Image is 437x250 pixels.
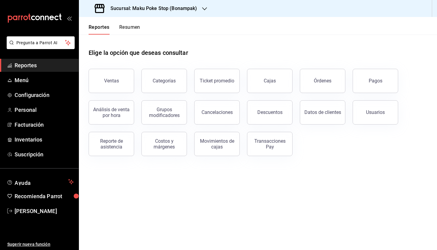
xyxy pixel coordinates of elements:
[153,78,176,84] div: Categorías
[202,109,233,115] div: Cancelaciones
[106,5,197,12] h3: Sucursal: Maku Poke Stop (Bonampak)
[67,16,72,21] button: open_drawer_menu
[300,69,345,93] button: Órdenes
[247,132,293,156] button: Transacciones Pay
[93,138,130,150] div: Reporte de asistencia
[15,76,74,84] span: Menú
[141,69,187,93] button: Categorías
[198,138,236,150] div: Movimientos de cajas
[194,132,240,156] button: Movimientos de cajas
[141,100,187,125] button: Grupos modificadores
[194,69,240,93] button: Ticket promedio
[93,107,130,118] div: Análisis de venta por hora
[366,109,385,115] div: Usuarios
[15,61,74,69] span: Reportes
[7,241,74,248] span: Sugerir nueva función
[247,69,293,93] button: Cajas
[4,44,75,50] a: Pregunta a Parrot AI
[7,36,75,49] button: Pregunta a Parrot AI
[15,178,66,185] span: Ayuda
[15,135,74,144] span: Inventarios
[89,132,134,156] button: Reporte de asistencia
[369,78,382,84] div: Pagos
[304,109,341,115] div: Datos de clientes
[353,69,398,93] button: Pagos
[300,100,345,125] button: Datos de clientes
[264,78,276,84] div: Cajas
[145,107,183,118] div: Grupos modificadores
[247,100,293,125] button: Descuentos
[15,207,74,215] span: [PERSON_NAME]
[145,138,183,150] div: Costos y márgenes
[15,106,74,114] span: Personal
[314,78,331,84] div: Órdenes
[15,192,74,200] span: Recomienda Parrot
[251,138,289,150] div: Transacciones Pay
[200,78,234,84] div: Ticket promedio
[89,24,140,35] div: navigation tabs
[194,100,240,125] button: Cancelaciones
[15,150,74,158] span: Suscripción
[257,109,283,115] div: Descuentos
[141,132,187,156] button: Costos y márgenes
[353,100,398,125] button: Usuarios
[89,69,134,93] button: Ventas
[89,100,134,125] button: Análisis de venta por hora
[15,91,74,99] span: Configuración
[89,48,188,57] h1: Elige la opción que deseas consultar
[16,40,65,46] span: Pregunta a Parrot AI
[119,24,140,35] button: Resumen
[89,24,110,35] button: Reportes
[104,78,119,84] div: Ventas
[15,121,74,129] span: Facturación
